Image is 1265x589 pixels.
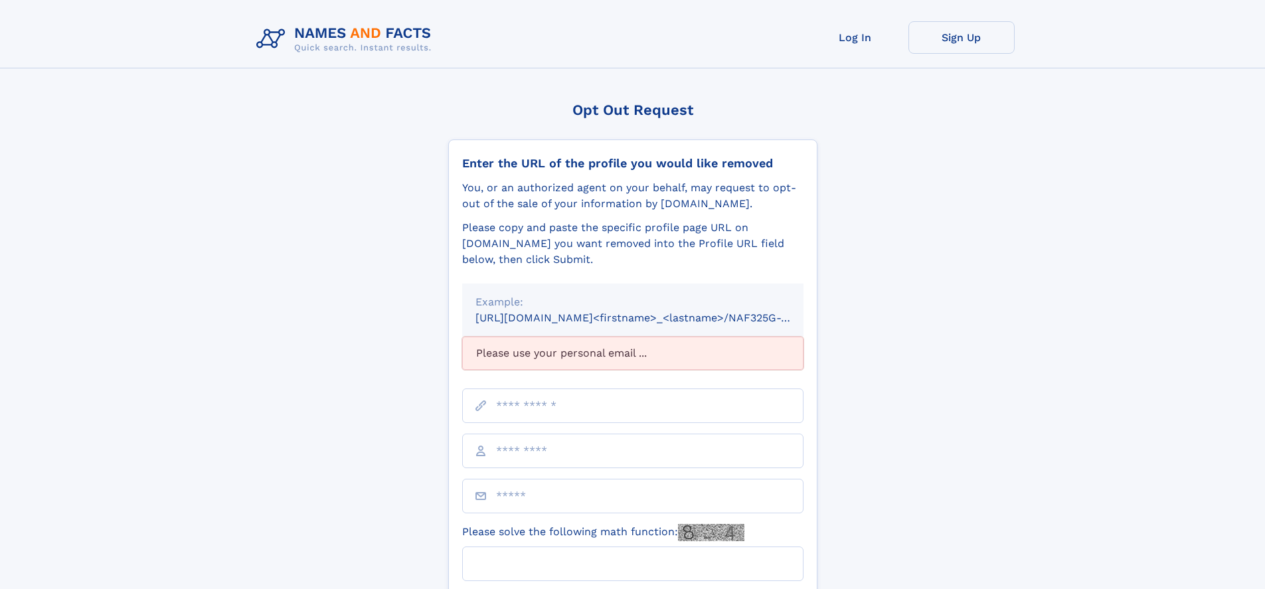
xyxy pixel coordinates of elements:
div: Example: [475,294,790,310]
img: Logo Names and Facts [251,21,442,57]
div: You, or an authorized agent on your behalf, may request to opt-out of the sale of your informatio... [462,180,803,212]
div: Opt Out Request [448,102,817,118]
a: Sign Up [908,21,1015,54]
a: Log In [802,21,908,54]
div: Please use your personal email ... [462,337,803,370]
div: Enter the URL of the profile you would like removed [462,156,803,171]
div: Please copy and paste the specific profile page URL on [DOMAIN_NAME] you want removed into the Pr... [462,220,803,268]
small: [URL][DOMAIN_NAME]<firstname>_<lastname>/NAF325G-xxxxxxxx [475,311,829,324]
label: Please solve the following math function: [462,524,744,541]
